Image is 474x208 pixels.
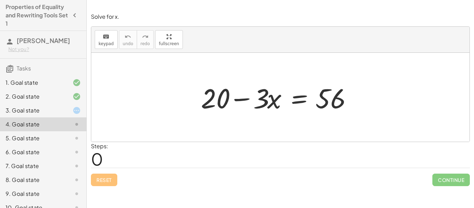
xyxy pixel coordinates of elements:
[6,120,61,128] div: 4. Goal state
[91,13,470,21] p: Solve for x.
[73,134,81,142] i: Task not started.
[6,148,61,156] div: 6. Goal state
[73,120,81,128] i: Task not started.
[99,41,114,46] span: keypad
[91,148,103,169] span: 0
[73,78,81,87] i: Task finished and correct.
[137,30,154,49] button: redoredo
[6,162,61,170] div: 7. Goal state
[73,92,81,101] i: Task finished and correct.
[17,65,31,72] span: Tasks
[6,78,61,87] div: 1. Goal state
[103,33,109,41] i: keyboard
[8,46,81,53] div: Not you?
[155,30,183,49] button: fullscreen
[6,134,61,142] div: 5. Goal state
[73,148,81,156] i: Task not started.
[142,33,149,41] i: redo
[17,36,70,44] span: [PERSON_NAME]
[73,106,81,115] i: Task started.
[141,41,150,46] span: redo
[159,41,179,46] span: fullscreen
[123,41,133,46] span: undo
[73,162,81,170] i: Task not started.
[73,190,81,198] i: Task not started.
[125,33,131,41] i: undo
[6,106,61,115] div: 3. Goal state
[119,30,137,49] button: undoundo
[6,190,61,198] div: 9. Goal state
[95,30,118,49] button: keyboardkeypad
[73,176,81,184] i: Task not started.
[6,176,61,184] div: 8. Goal state
[6,92,61,101] div: 2. Goal state
[6,3,68,28] h4: Properties of Equality and Rewriting Tools Set 1
[91,142,108,150] label: Steps:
